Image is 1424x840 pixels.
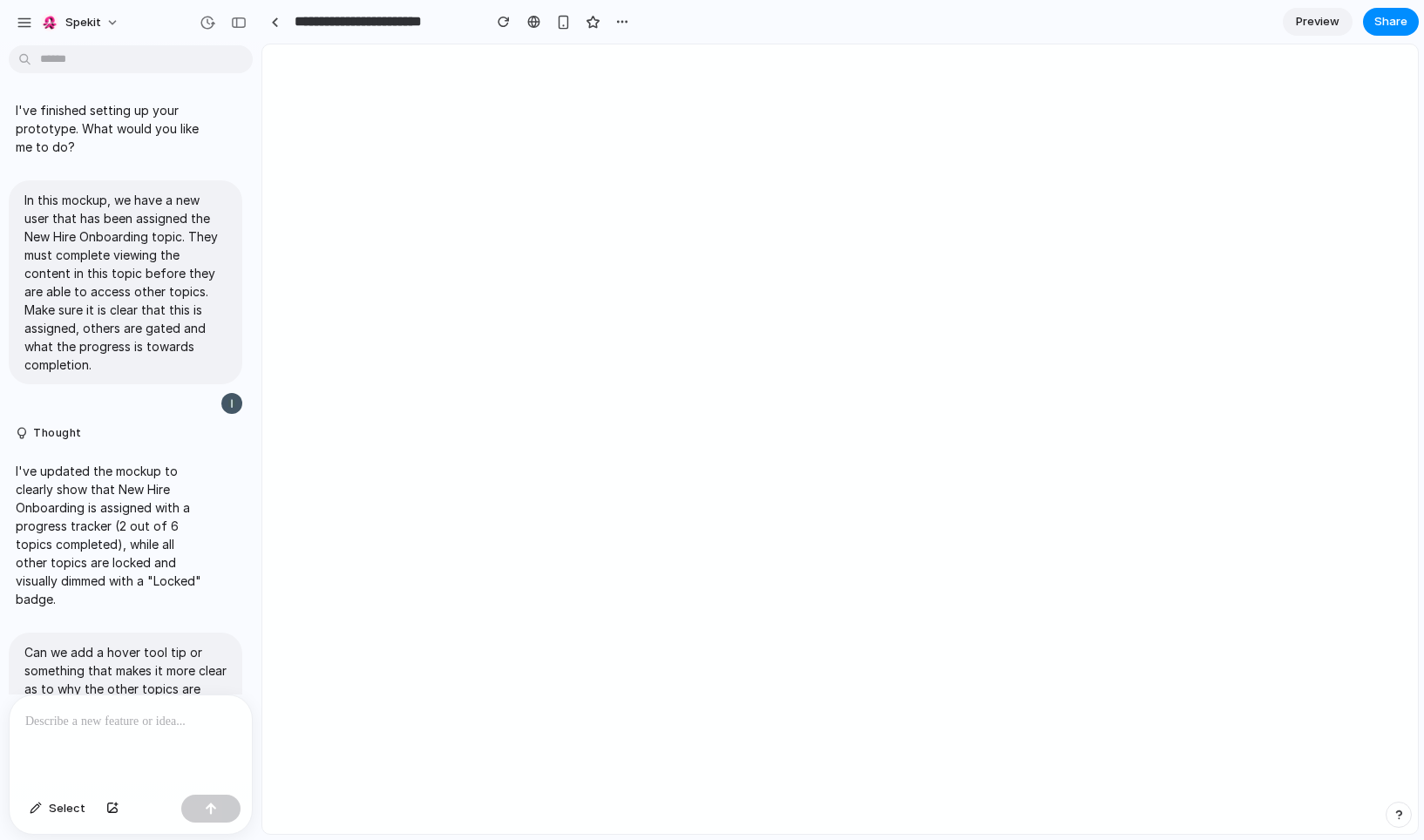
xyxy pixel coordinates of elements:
p: Can we add a hover tool tip or something that makes it more clear as to why the other topics are ... [24,643,227,716]
span: Share [1374,13,1407,30]
span: Preview [1296,13,1339,30]
a: Preview [1283,8,1353,36]
button: Select [21,795,94,823]
span: Select [49,800,85,817]
button: Share [1363,8,1419,36]
p: I've finished setting up your prototype. What would you like me to do? [16,101,202,156]
p: I've updated the mockup to clearly show that New Hire Onboarding is assigned with a progress trac... [16,462,202,608]
p: In this mockup, we have a new user that has been assigned the New Hire Onboarding topic. They mus... [24,191,227,374]
span: Spekit [65,14,101,31]
button: Spekit [34,9,128,37]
